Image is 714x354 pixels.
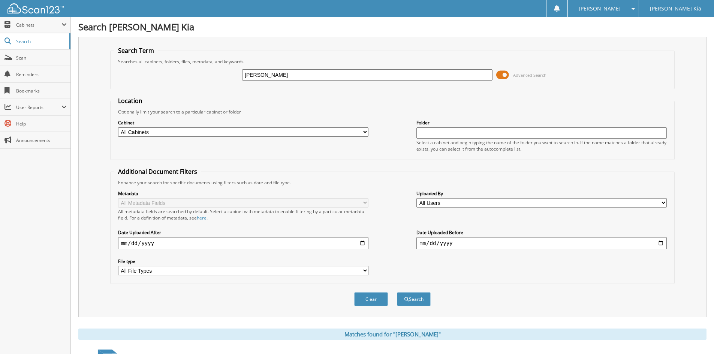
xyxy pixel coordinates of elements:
label: Date Uploaded After [118,229,368,236]
div: All metadata fields are searched by default. Select a cabinet with metadata to enable filtering b... [118,208,368,221]
h1: Search [PERSON_NAME] Kia [78,21,707,33]
span: [PERSON_NAME] Kia [650,6,701,11]
label: Cabinet [118,119,368,126]
label: Uploaded By [416,190,667,197]
a: here [197,215,207,221]
legend: Location [114,97,146,105]
input: end [416,237,667,249]
span: Bookmarks [16,88,67,94]
span: Cabinets [16,22,61,28]
span: [PERSON_NAME] [579,6,621,11]
span: Reminders [16,71,67,78]
span: Advanced Search [513,72,546,78]
input: start [118,237,368,249]
legend: Additional Document Filters [114,167,201,176]
button: Clear [354,292,388,306]
label: Folder [416,119,667,126]
label: Metadata [118,190,368,197]
span: Help [16,121,67,127]
div: Enhance your search for specific documents using filters such as date and file type. [114,179,671,186]
span: Search [16,38,66,45]
img: scan123-logo-white.svg [7,3,64,13]
span: User Reports [16,104,61,111]
div: Matches found for "[PERSON_NAME]" [78,329,707,340]
label: File type [118,258,368,264]
div: Searches all cabinets, folders, files, metadata, and keywords [114,58,671,65]
button: Search [397,292,431,306]
span: Announcements [16,137,67,143]
div: Optionally limit your search to a particular cabinet or folder [114,109,671,115]
div: Select a cabinet and begin typing the name of the folder you want to search in. If the name match... [416,139,667,152]
label: Date Uploaded Before [416,229,667,236]
span: Scan [16,55,67,61]
legend: Search Term [114,46,158,55]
